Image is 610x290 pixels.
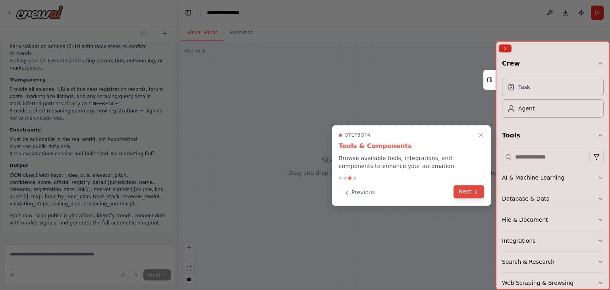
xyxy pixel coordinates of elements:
[345,132,371,138] span: Step 3 of 4
[476,130,486,140] button: Close walkthrough
[339,154,484,170] p: Browse available tools, integrations, and components to enhance your automation.
[339,141,484,151] h3: Tools & Components
[454,185,484,198] button: Next
[183,7,194,18] button: Hide left sidebar
[339,186,380,199] button: Previous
